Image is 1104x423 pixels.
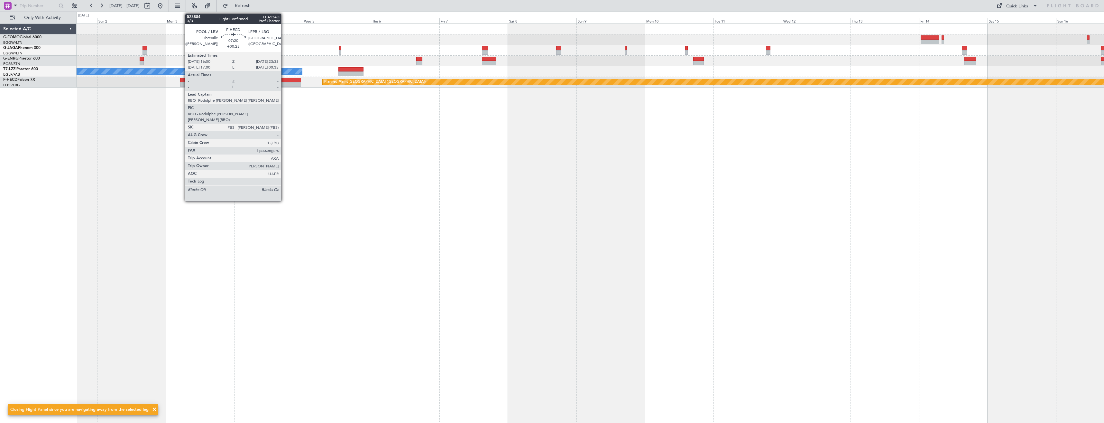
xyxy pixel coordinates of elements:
[303,18,371,23] div: Wed 5
[229,4,256,8] span: Refresh
[3,40,23,45] a: EGGW/LTN
[1006,3,1028,10] div: Quick Links
[371,18,439,23] div: Thu 6
[3,61,20,66] a: EGSS/STN
[439,18,508,23] div: Fri 7
[508,18,576,23] div: Sat 8
[166,18,234,23] div: Mon 3
[220,1,258,11] button: Refresh
[78,13,89,18] div: [DATE]
[7,13,70,23] button: Only With Activity
[3,67,38,71] a: T7-LZZIPraetor 600
[3,83,20,88] a: LFPB/LBG
[576,18,645,23] div: Sun 9
[3,46,41,50] a: G-JAGAPhenom 300
[851,18,919,23] div: Thu 13
[988,18,1056,23] div: Sat 15
[10,407,149,413] div: Closing Flight Panel since you are navigating away from the selected leg
[324,77,426,87] div: Planned Maint [GEOGRAPHIC_DATA] ([GEOGRAPHIC_DATA])
[234,18,303,23] div: Tue 4
[3,51,23,56] a: EGGW/LTN
[993,1,1041,11] button: Quick Links
[645,18,713,23] div: Mon 10
[713,18,782,23] div: Tue 11
[109,3,140,9] span: [DATE] - [DATE]
[97,18,166,23] div: Sun 2
[3,78,35,82] a: F-HECDFalcon 7X
[17,15,68,20] span: Only With Activity
[782,18,851,23] div: Wed 12
[3,78,17,82] span: F-HECD
[3,57,18,61] span: G-ENRG
[919,18,988,23] div: Fri 14
[3,72,20,77] a: EGLF/FAB
[20,1,57,11] input: Trip Number
[3,67,16,71] span: T7-LZZI
[3,35,41,39] a: G-FOMOGlobal 6000
[3,35,20,39] span: G-FOMO
[3,46,18,50] span: G-JAGA
[3,57,40,61] a: G-ENRGPraetor 600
